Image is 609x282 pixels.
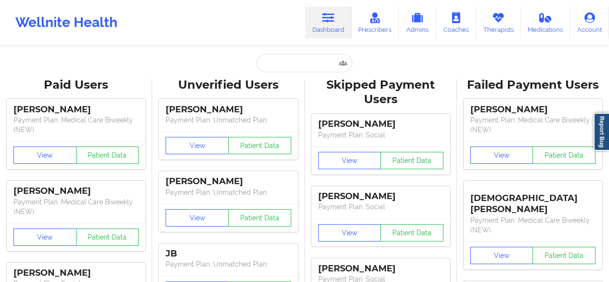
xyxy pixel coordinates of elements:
a: Coaches [436,7,476,39]
div: Failed Payment Users [464,78,602,93]
div: [DEMOGRAPHIC_DATA][PERSON_NAME] [470,186,596,215]
div: [PERSON_NAME] [13,268,139,279]
button: View [166,209,229,227]
a: Account [570,7,609,39]
p: Payment Plan : Social [318,202,443,212]
div: Paid Users [7,78,145,93]
button: View [13,228,77,246]
button: Patient Data [76,228,139,246]
button: View [166,137,229,154]
p: Payment Plan : Medical Care Biweekly (NEW) [470,115,596,134]
button: Patient Data [532,247,596,264]
div: [PERSON_NAME] [13,186,139,197]
p: Payment Plan : Unmatched Plan [166,188,291,197]
button: View [13,147,77,164]
button: Patient Data [76,147,139,164]
a: Admins [399,7,436,39]
p: Payment Plan : Medical Care Biweekly (NEW) [13,115,139,134]
div: Skipped Payment Users [311,78,450,107]
button: View [470,247,533,264]
div: [PERSON_NAME] [318,119,443,130]
button: View [318,224,381,242]
button: Patient Data [380,152,443,169]
a: Therapists [476,7,521,39]
a: Dashboard [305,7,351,39]
p: Payment Plan : Unmatched Plan [166,259,291,269]
div: [PERSON_NAME] [13,104,139,115]
button: Patient Data [228,137,291,154]
div: [PERSON_NAME] [166,104,291,115]
p: Payment Plan : Medical Care Biweekly (NEW) [470,215,596,235]
div: [PERSON_NAME] [470,104,596,115]
a: Prescribers [351,7,399,39]
button: View [318,152,381,169]
button: Patient Data [532,147,596,164]
div: JB [166,248,291,259]
div: [PERSON_NAME] [318,191,443,202]
button: Patient Data [228,209,291,227]
p: Payment Plan : Unmatched Plan [166,115,291,125]
div: [PERSON_NAME] [318,263,443,274]
a: Medications [521,7,570,39]
button: Patient Data [380,224,443,242]
p: Payment Plan : Medical Care Biweekly (NEW) [13,197,139,216]
p: Payment Plan : Social [318,130,443,140]
div: Unverified Users [159,78,298,93]
div: [PERSON_NAME] [166,176,291,187]
button: View [470,147,533,164]
a: Report Bug [594,113,609,151]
